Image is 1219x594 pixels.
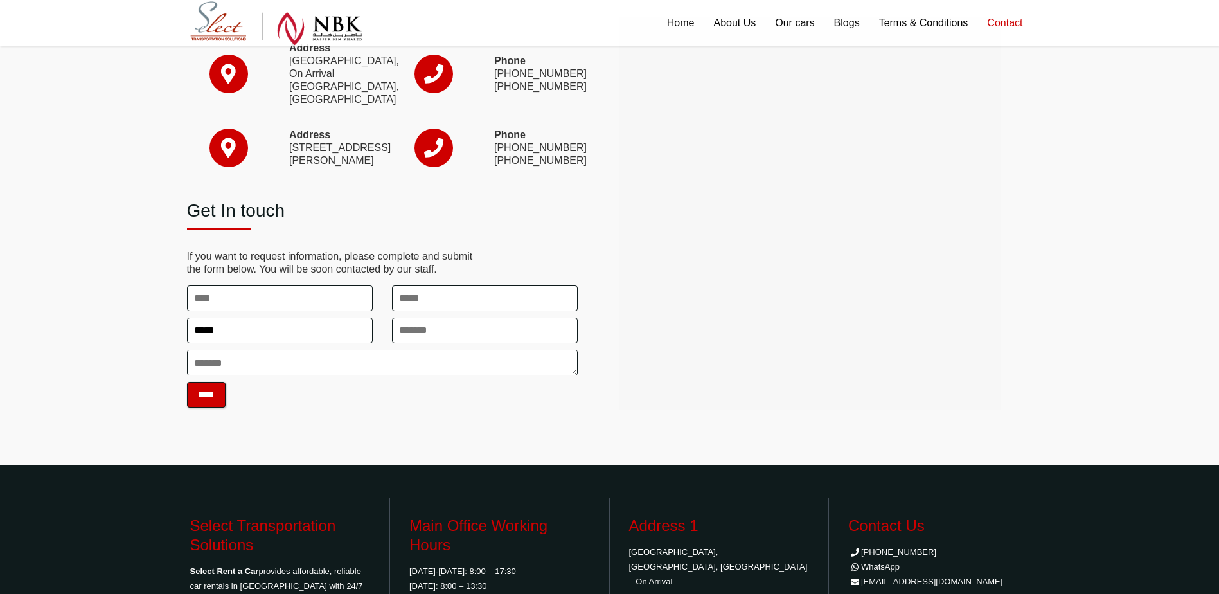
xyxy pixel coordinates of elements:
[187,200,578,222] h2: Get In touch
[848,516,1029,535] h3: Contact Us
[190,1,362,46] img: Select Rent a Car
[190,516,371,555] h3: Select Transportation Solutions
[289,129,330,140] strong: Address
[289,129,373,167] p: [STREET_ADDRESS][PERSON_NAME]
[848,574,1029,589] li: [EMAIL_ADDRESS][DOMAIN_NAME]
[494,129,578,167] p: [PHONE_NUMBER] [PHONE_NUMBER]
[629,516,810,535] h3: Address 1
[848,562,900,571] a: WhatsApp
[494,55,526,66] strong: Phone
[494,129,526,140] strong: Phone
[409,516,590,555] h3: Main Office Working Hours
[494,55,578,93] p: [PHONE_NUMBER] [PHONE_NUMBER]
[629,547,808,586] a: [GEOGRAPHIC_DATA], [GEOGRAPHIC_DATA], [GEOGRAPHIC_DATA] – On Arrival
[190,566,259,576] strong: Select Rent a Car
[187,282,578,408] form: Contact form
[289,42,373,106] p: [GEOGRAPHIC_DATA], On Arrival [GEOGRAPHIC_DATA], [GEOGRAPHIC_DATA]
[848,547,936,557] a: [PHONE_NUMBER]
[187,250,578,276] p: If you want to request information, please complete and submit the form below. You will be soon c...
[289,42,330,53] strong: Address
